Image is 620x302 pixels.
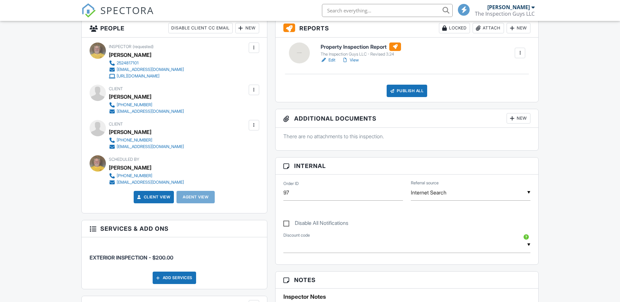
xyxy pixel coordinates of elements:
span: Client [109,122,123,126]
div: [URL][DOMAIN_NAME] [117,74,159,79]
a: [EMAIL_ADDRESS][DOMAIN_NAME] [109,143,184,150]
p: There are no attachments to this inspection. [283,133,531,140]
a: [EMAIL_ADDRESS][DOMAIN_NAME] [109,179,184,186]
a: View [342,57,359,63]
a: SPECTORA [81,9,154,23]
label: Referral source [411,180,439,186]
div: New [507,23,530,33]
a: 2524817101 [109,60,184,66]
div: [EMAIL_ADDRESS][DOMAIN_NAME] [117,144,184,149]
div: Publish All [387,85,427,97]
span: Inspector [109,44,131,49]
div: 2524817101 [117,60,139,66]
a: [PHONE_NUMBER] [109,173,184,179]
a: Property Inspection Report The Inspection Guys LLC - Revised 3.24 [321,42,401,57]
input: Search everything... [322,4,453,17]
div: [EMAIL_ADDRESS][DOMAIN_NAME] [117,180,184,185]
h6: Property Inspection Report [321,42,401,51]
a: Client View [136,194,171,200]
div: [PERSON_NAME] [487,4,530,10]
div: Attach [473,23,504,33]
div: [PHONE_NUMBER] [117,138,152,143]
h3: Additional Documents [276,109,539,128]
a: [PHONE_NUMBER] [109,137,184,143]
h3: Notes [276,272,539,289]
div: [EMAIL_ADDRESS][DOMAIN_NAME] [117,109,184,114]
span: Client [109,86,123,91]
label: Discount code [283,232,310,238]
li: Service: EXTERIOR INSPECTION [90,242,259,266]
div: The Inspection Guys LLC - Revised 3.24 [321,52,401,57]
span: Scheduled By [109,157,139,162]
h3: Internal [276,158,539,175]
a: [EMAIL_ADDRESS][DOMAIN_NAME] [109,66,184,73]
div: Locked [439,23,470,33]
div: [PHONE_NUMBER] [117,173,152,178]
div: [PERSON_NAME] [109,92,151,102]
span: SPECTORA [100,3,154,17]
div: [EMAIL_ADDRESS][DOMAIN_NAME] [117,67,184,72]
h3: People [82,19,267,38]
h5: Inspector Notes [283,294,531,300]
a: Edit [321,57,335,63]
a: [URL][DOMAIN_NAME] [109,73,184,79]
div: Disable Client CC Email [168,23,233,33]
div: Add Services [153,272,196,284]
div: [PERSON_NAME] [109,163,151,173]
label: Disable All Notifications [283,220,348,228]
a: [EMAIL_ADDRESS][DOMAIN_NAME] [109,108,184,115]
div: The Inspection Guys LLC [475,10,535,17]
div: [PHONE_NUMBER] [117,102,152,108]
a: [PHONE_NUMBER] [109,102,184,108]
h3: Services & Add ons [82,220,267,237]
h3: Reports [276,19,539,38]
div: [PERSON_NAME] [109,127,151,137]
div: [PERSON_NAME] [109,50,151,60]
div: New [235,23,259,33]
span: EXTERIOR INSPECTION - $200.00 [90,254,173,261]
span: (requested) [133,44,154,49]
div: New [507,113,530,124]
label: Order ID [283,180,299,186]
img: The Best Home Inspection Software - Spectora [81,3,96,18]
